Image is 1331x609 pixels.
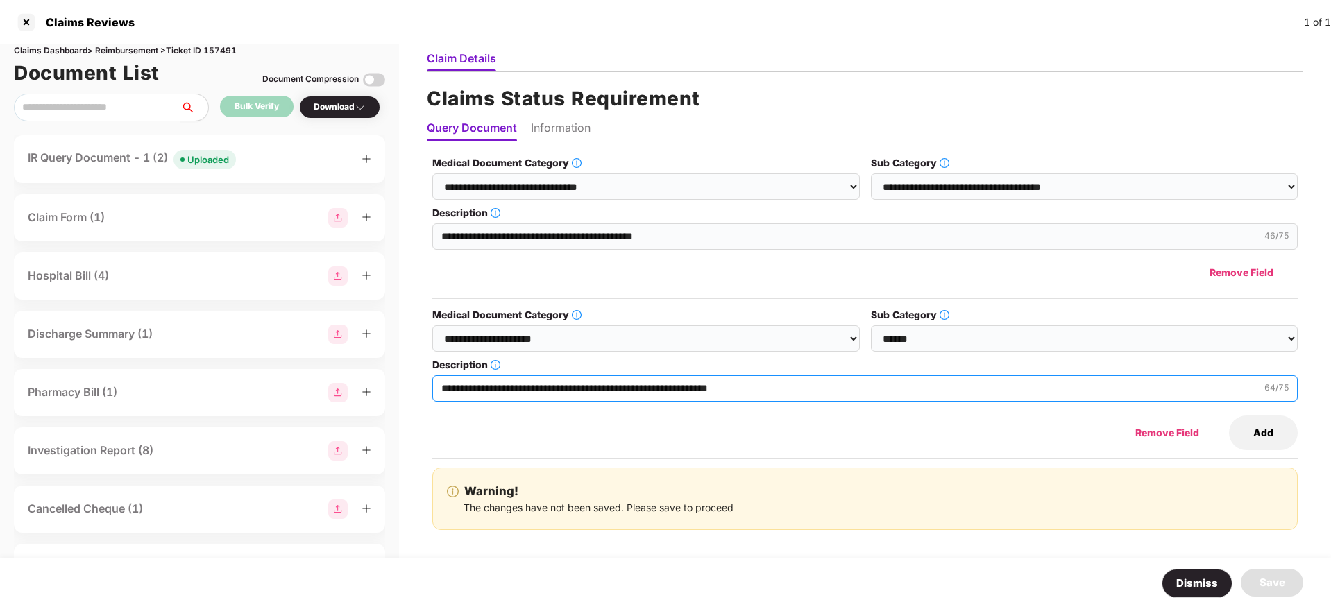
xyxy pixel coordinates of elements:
span: info-circle [491,208,500,218]
div: IR Query Document - 1 (2) [28,149,236,169]
button: Dismiss [1162,569,1232,598]
span: plus [362,329,371,338]
div: Bulk Verify [235,100,279,113]
div: Investigation Report (8) [28,442,153,459]
img: svg+xml;base64,PHN2ZyBpZD0iRHJvcGRvd24tMzJ4MzIiIHhtbG5zPSJodHRwOi8vd3d3LnczLm9yZy8yMDAwL3N2ZyIgd2... [355,102,366,113]
span: plus [362,387,371,397]
span: search [180,102,208,113]
img: svg+xml;base64,PHN2ZyBpZD0iVG9nZ2xlLTMyeDMyIiB4bWxucz0iaHR0cDovL3d3dy53My5vcmcvMjAwMC9zdmciIHdpZH... [363,69,385,91]
h1: Document List [14,58,160,88]
div: Document Compression [262,73,359,86]
button: Add [1229,415,1298,450]
h1: Claims Status Requirement [427,83,1303,114]
div: Cancelled Cheque (1) [28,500,143,517]
div: Download [314,101,366,114]
label: Description [432,357,1298,372]
label: Sub Category [871,307,1298,323]
div: Hospital Bill (4) [28,267,109,284]
span: info-circle [940,310,949,320]
span: plus [362,271,371,280]
span: The changes have not been saved. Please save to proceed [464,501,734,513]
img: svg+xml;base64,PHN2ZyBpZD0iR3JvdXBfMjg4MTMiIGRhdGEtbmFtZT0iR3JvdXAgMjg4MTMiIHhtbG5zPSJodHRwOi8vd3... [328,441,348,461]
span: plus [362,154,371,164]
span: info-circle [447,486,459,497]
span: info-circle [572,158,582,168]
span: plus [362,212,371,222]
img: svg+xml;base64,PHN2ZyBpZD0iR3JvdXBfMjg4MTMiIGRhdGEtbmFtZT0iR3JvdXAgMjg4MTMiIHhtbG5zPSJodHRwOi8vd3... [328,208,348,228]
img: svg+xml;base64,PHN2ZyBpZD0iR3JvdXBfMjg4MTMiIGRhdGEtbmFtZT0iR3JvdXAgMjg4MTMiIHhtbG5zPSJodHRwOi8vd3... [328,383,348,402]
button: Remove Field [1185,255,1298,290]
label: Medical Document Category [432,155,859,171]
div: Save [1260,574,1285,591]
span: plus [362,504,371,513]
img: svg+xml;base64,PHN2ZyBpZD0iR3JvdXBfMjg4MTMiIGRhdGEtbmFtZT0iR3JvdXAgMjg4MTMiIHhtbG5zPSJodHRwOi8vd3... [328,266,348,286]
label: Sub Category [871,155,1298,171]
span: info-circle [491,360,500,370]
div: Pharmacy Bill (1) [28,384,117,401]
li: Claim Details [427,51,496,71]
img: svg+xml;base64,PHN2ZyBpZD0iR3JvdXBfMjg4MTMiIGRhdGEtbmFtZT0iR3JvdXAgMjg4MTMiIHhtbG5zPSJodHRwOi8vd3... [328,325,348,344]
b: Warning! [464,482,518,500]
label: Description [432,205,1298,221]
button: search [180,94,209,121]
div: Uploaded [187,153,229,166]
li: Query Document [427,121,517,141]
div: Claims Reviews [37,15,135,29]
li: Information [531,121,591,141]
div: 1 of 1 [1304,15,1331,30]
div: Claims Dashboard > Reimbursement > Ticket ID 157491 [14,44,385,58]
div: Claim Form (1) [28,209,105,226]
span: plus [362,445,371,455]
button: Remove Field [1111,415,1223,450]
img: svg+xml;base64,PHN2ZyBpZD0iR3JvdXBfMjg4MTMiIGRhdGEtbmFtZT0iR3JvdXAgMjg4MTMiIHhtbG5zPSJodHRwOi8vd3... [328,499,348,519]
div: Discharge Summary (1) [28,325,153,343]
span: info-circle [572,310,582,320]
label: Medical Document Category [432,307,859,323]
span: info-circle [940,158,949,168]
